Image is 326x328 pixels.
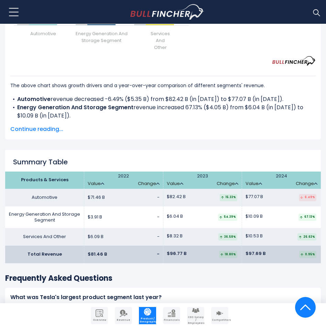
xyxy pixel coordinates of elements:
[164,319,180,321] span: Financials
[17,95,51,103] b: Automotive
[91,319,107,321] span: Overview
[242,172,321,189] th: 2024
[157,214,160,220] span: -
[17,120,71,128] b: Services And Other
[246,251,265,257] span: $97.69 B
[10,103,316,120] li: revenue increased 67.13% ($4.05 B) from $6.04 B (in [DATE]) to $10.09 B (in [DATE]).
[88,181,104,187] a: Value
[212,319,228,321] span: Competitors
[5,274,321,284] h3: Frequently Asked Questions
[5,172,84,189] th: Products & Services
[10,294,316,301] h4: What was Tesla's largest product segment last year?
[115,307,132,324] a: Company Revenue
[5,246,84,263] td: Total Revenue
[138,181,160,187] a: Change
[88,195,105,201] span: $71.46 B
[218,233,237,240] div: 36.58%
[84,172,163,189] th: 2022
[5,189,84,206] td: Automotive
[163,172,242,189] th: 2023
[10,125,316,133] span: Continue reading...
[163,307,180,324] a: Company Financials
[140,317,155,323] span: Product / Geography
[246,194,263,200] span: $77.07 B
[91,307,108,324] a: Company Overview
[157,194,160,201] span: -
[167,214,183,219] span: $6.04 B
[246,233,263,239] span: $10.53 B
[88,252,107,257] span: $81.46 B
[167,194,186,200] span: $82.42 B
[73,30,130,44] span: Energy Generation And Storage Segment
[219,251,237,258] div: 18.80%
[5,228,84,246] td: Services And Other
[296,181,317,187] a: Change
[130,4,204,20] a: Go to homepage
[167,251,186,257] span: $96.77 B
[151,30,170,51] span: Services And Other
[157,233,160,240] span: -
[130,4,204,20] img: bullfincher logo
[188,316,204,325] span: CEO Salary / Employees
[167,181,183,187] a: Value
[10,95,316,103] li: revenue decreased -6.49% ($5.35 B) from $82.42 B (in [DATE]) to $77.07 B (in [DATE]).
[88,214,102,220] span: $3.91 B
[116,319,131,321] span: Revenue
[10,81,316,90] p: The above chart shows growth drivers and a year-over-year comparison of different segments' revenue.
[139,307,156,324] a: Company Product/Geography
[220,194,237,201] div: 15.33%
[246,181,262,187] a: Value
[88,234,104,240] span: $6.09 B
[218,214,237,221] div: 54.39%
[17,103,133,111] b: Energy Generation And Storage Segment
[30,30,56,37] span: Automotive
[298,214,316,221] div: 67.13%
[211,307,228,324] a: Company Competitors
[297,233,316,240] div: 26.63%
[10,120,316,128] li: revenue increased 26.63% ($2.22 B) from $8.32 B (in [DATE]) to $10.53 B (in [DATE]).
[299,194,316,201] div: 6.49%
[5,158,321,166] h2: Summary Table
[246,214,263,219] span: $10.09 B
[167,233,183,239] span: $8.32 B
[217,181,238,187] a: Change
[187,307,204,324] a: Company Employees
[157,251,160,257] span: -
[5,206,84,228] td: Energy Generation And Storage Segment
[299,251,316,258] div: 0.95%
